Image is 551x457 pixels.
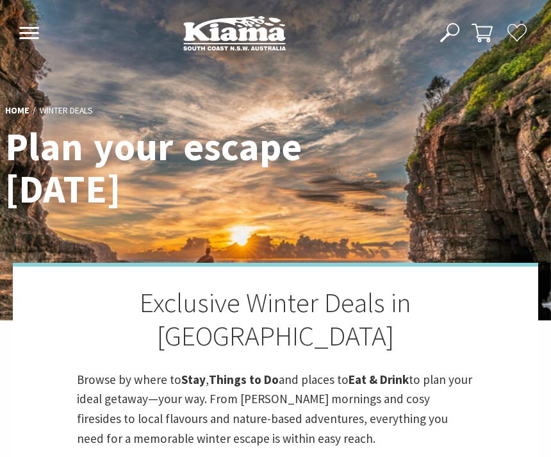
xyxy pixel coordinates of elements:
strong: Eat & Drink [349,372,409,387]
h2: Exclusive Winter Deals in [GEOGRAPHIC_DATA] [77,286,474,353]
strong: Things to Do [209,372,279,387]
p: Browse by where to , and places to to plan your ideal getaway—your way. From [PERSON_NAME] mornin... [77,370,474,449]
li: Winter Deals [40,104,93,118]
img: Kiama Logo [183,15,286,51]
h1: Plan your escape [DATE] [5,126,367,211]
strong: Stay [181,372,206,387]
a: Home [5,104,29,117]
